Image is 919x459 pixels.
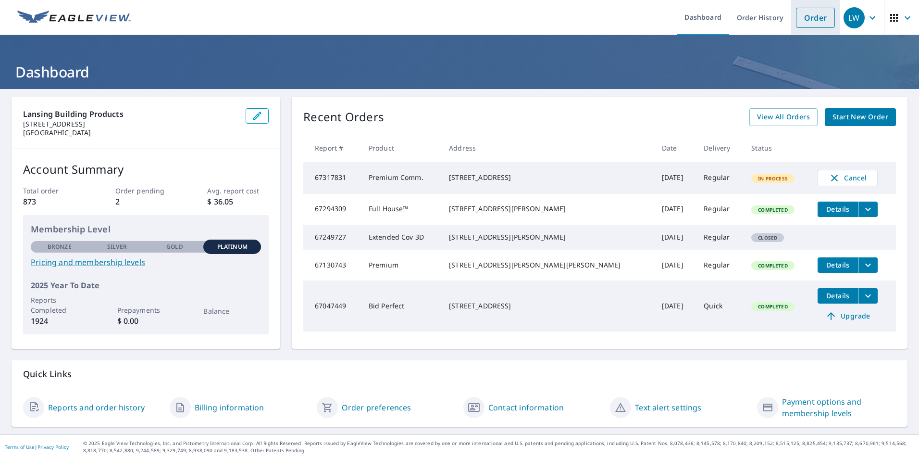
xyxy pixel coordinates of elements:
[635,402,701,413] a: Text alert settings
[23,120,238,128] p: [STREET_ADDRESS]
[303,280,361,331] td: 67047449
[844,7,865,28] div: LW
[31,256,261,268] a: Pricing and membership levels
[823,260,852,269] span: Details
[488,402,564,413] a: Contact information
[654,280,696,331] td: [DATE]
[31,315,88,327] p: 1924
[361,134,441,162] th: Product
[303,194,361,225] td: 67294309
[361,250,441,280] td: Premium
[654,250,696,280] td: [DATE]
[31,280,261,291] p: 2025 Year To Date
[823,291,852,300] span: Details
[107,242,127,251] p: Silver
[449,204,646,214] div: [STREET_ADDRESS][PERSON_NAME]
[166,242,183,251] p: Gold
[207,196,269,207] p: $ 36.05
[23,186,85,196] p: Total order
[23,128,238,137] p: [GEOGRAPHIC_DATA]
[195,402,264,413] a: Billing information
[823,310,872,322] span: Upgrade
[303,250,361,280] td: 67130743
[696,250,744,280] td: Regular
[696,134,744,162] th: Delivery
[696,225,744,250] td: Regular
[361,194,441,225] td: Full House™
[858,257,878,273] button: filesDropdownBtn-67130743
[12,62,907,82] h1: Dashboard
[858,202,878,217] button: filesDropdownBtn-67294309
[696,194,744,225] td: Regular
[449,232,646,242] div: [STREET_ADDRESS][PERSON_NAME]
[749,108,818,126] a: View All Orders
[117,315,175,327] p: $ 0.00
[752,234,783,241] span: Closed
[752,206,793,213] span: Completed
[696,162,744,194] td: Regular
[782,396,896,419] a: Payment options and membership levels
[217,242,248,251] p: Platinum
[342,402,411,413] a: Order preferences
[361,162,441,194] td: Premium Comm.
[23,108,238,120] p: Lansing Building Products
[83,440,914,454] p: © 2025 Eagle View Technologies, Inc. and Pictometry International Corp. All Rights Reserved. Repo...
[115,186,177,196] p: Order pending
[796,8,835,28] a: Order
[361,225,441,250] td: Extended Cov 3D
[203,306,261,316] p: Balance
[303,162,361,194] td: 67317831
[752,303,793,310] span: Completed
[17,11,131,25] img: EV Logo
[752,175,794,182] span: In Process
[48,242,72,251] p: Bronze
[818,257,858,273] button: detailsBtn-67130743
[23,196,85,207] p: 873
[23,161,269,178] p: Account Summary
[31,295,88,315] p: Reports Completed
[818,308,878,324] a: Upgrade
[303,134,361,162] th: Report #
[654,225,696,250] td: [DATE]
[818,170,878,186] button: Cancel
[31,223,261,236] p: Membership Level
[744,134,810,162] th: Status
[654,134,696,162] th: Date
[654,194,696,225] td: [DATE]
[5,444,35,450] a: Terms of Use
[37,444,69,450] a: Privacy Policy
[303,225,361,250] td: 67249727
[117,305,175,315] p: Prepayments
[752,262,793,269] span: Completed
[449,301,646,311] div: [STREET_ADDRESS]
[207,186,269,196] p: Avg. report cost
[115,196,177,207] p: 2
[757,111,810,123] span: View All Orders
[828,172,868,184] span: Cancel
[858,288,878,304] button: filesDropdownBtn-67047449
[818,202,858,217] button: detailsBtn-67294309
[48,402,145,413] a: Reports and order history
[823,204,852,214] span: Details
[654,162,696,194] td: [DATE]
[818,288,858,304] button: detailsBtn-67047449
[23,368,896,380] p: Quick Links
[832,111,888,123] span: Start New Order
[696,280,744,331] td: Quick
[5,444,69,450] p: |
[449,260,646,270] div: [STREET_ADDRESS][PERSON_NAME][PERSON_NAME]
[361,280,441,331] td: Bid Perfect
[441,134,654,162] th: Address
[303,108,384,126] p: Recent Orders
[825,108,896,126] a: Start New Order
[449,173,646,182] div: [STREET_ADDRESS]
